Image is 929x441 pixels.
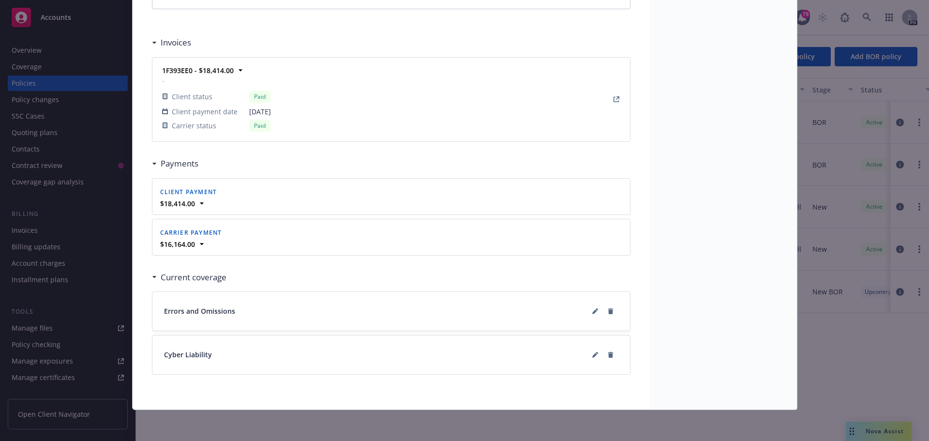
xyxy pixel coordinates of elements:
span: Client payment [160,188,217,196]
span: Carrier status [172,121,216,131]
span: Carrier payment [160,228,222,237]
span: Client status [172,91,212,102]
span: Errors and Omissions [164,306,235,316]
span: Client payment date [172,106,238,117]
strong: $18,414.00 [160,199,195,208]
div: Payments [152,157,198,170]
a: View Invoice [611,93,622,105]
strong: $16,164.00 [160,240,195,249]
div: Current coverage [152,271,226,284]
h3: Current coverage [161,271,226,284]
h3: Invoices [161,36,191,49]
div: Paid [249,120,270,132]
div: Invoices [152,36,191,49]
span: [DATE] [249,106,271,117]
strong: 1F393EE0 - $18,414.00 [162,66,234,75]
span: Cyber Liability [164,350,212,360]
span: - [162,76,271,86]
h3: Payments [161,157,198,170]
div: Paid [249,91,270,103]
